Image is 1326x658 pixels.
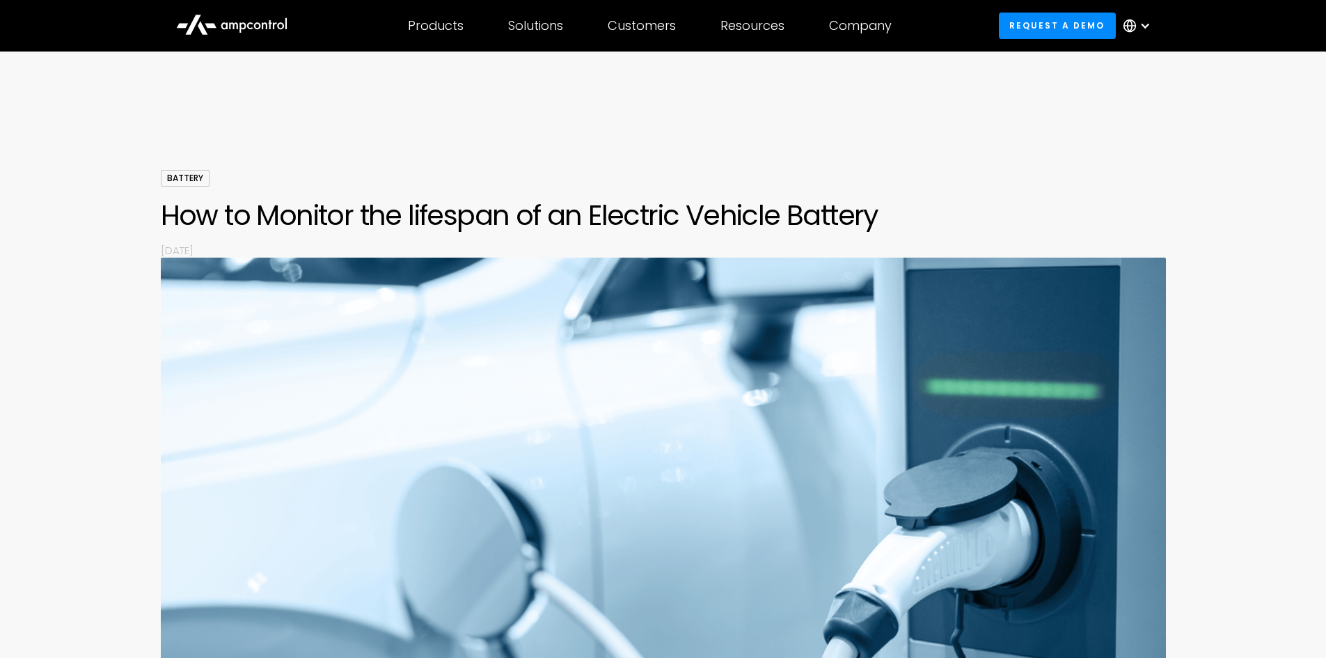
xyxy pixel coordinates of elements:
[608,18,676,33] div: Customers
[408,18,464,33] div: Products
[161,170,210,187] div: Battery
[720,18,784,33] div: Resources
[829,18,892,33] div: Company
[508,18,563,33] div: Solutions
[161,243,1166,258] p: [DATE]
[999,13,1116,38] a: Request a demo
[161,198,1166,232] h1: How to Monitor the lifespan of an Electric Vehicle Battery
